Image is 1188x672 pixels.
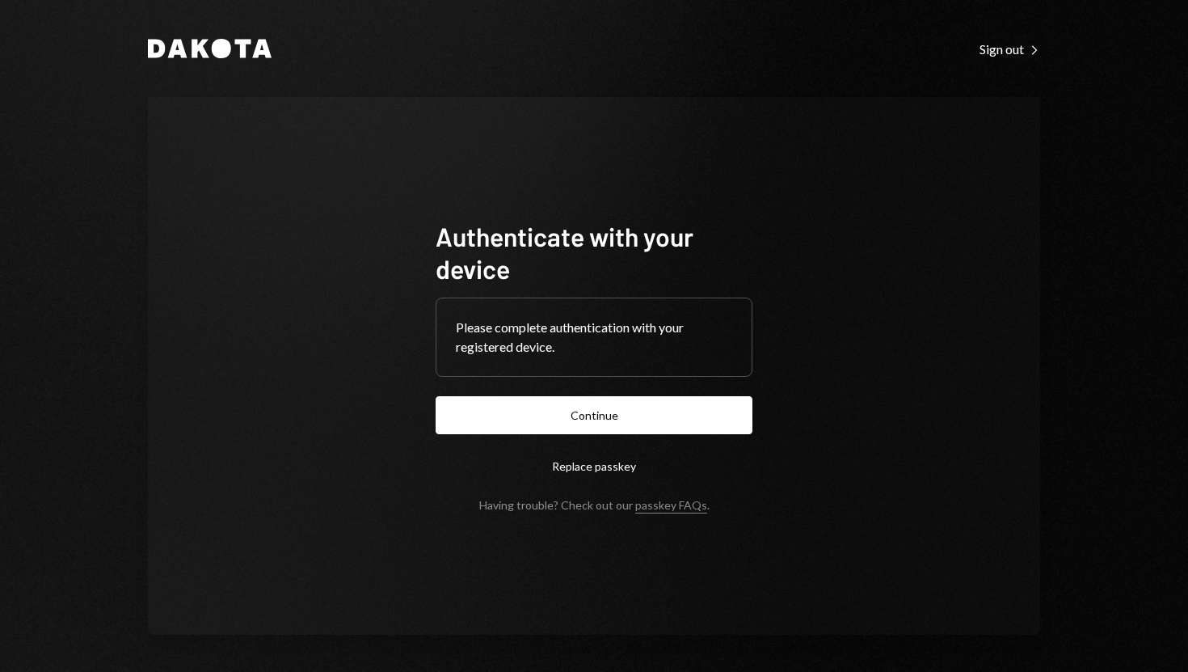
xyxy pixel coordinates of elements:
[436,396,752,434] button: Continue
[979,41,1040,57] div: Sign out
[456,318,732,357] div: Please complete authentication with your registered device.
[436,447,752,485] button: Replace passkey
[436,220,752,285] h1: Authenticate with your device
[979,40,1040,57] a: Sign out
[635,498,707,514] a: passkey FAQs
[479,498,710,512] div: Having trouble? Check out our .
